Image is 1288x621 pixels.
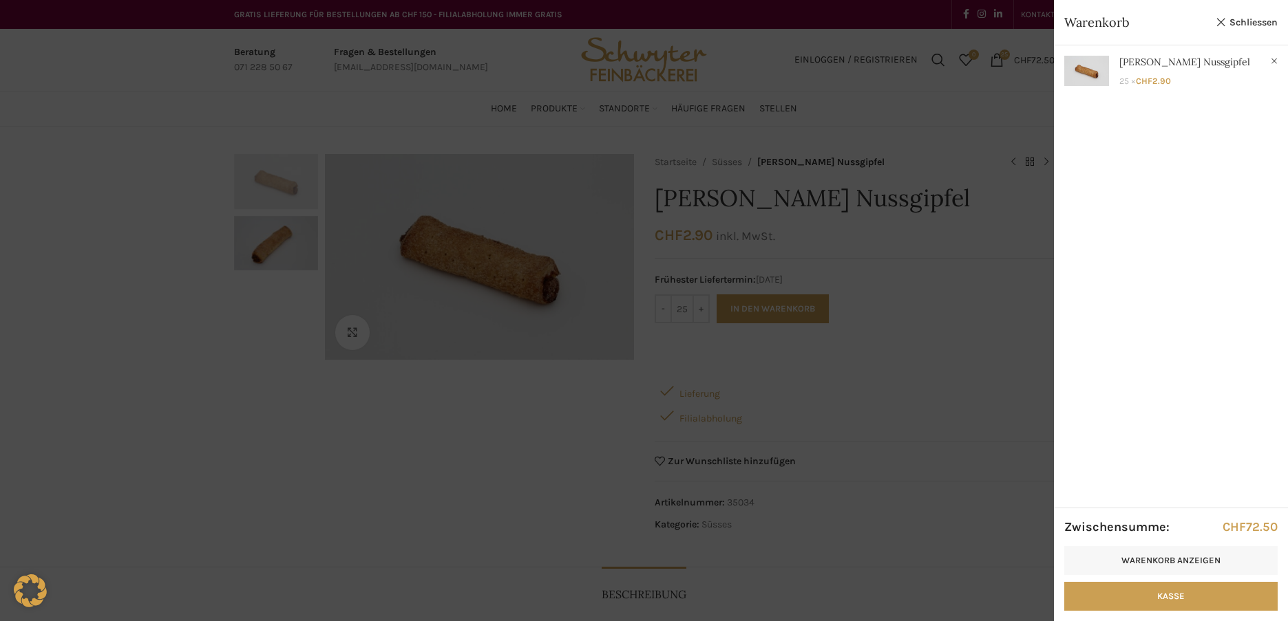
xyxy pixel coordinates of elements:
a: Anzeigen [1054,45,1288,96]
a: Warenkorb anzeigen [1064,546,1278,575]
a: Schliessen [1216,14,1278,31]
bdi: 72.50 [1223,519,1278,534]
a: Appenzeller Nussgipfel aus dem Warenkorb entfernen [1267,54,1281,68]
strong: Zwischensumme: [1064,519,1170,536]
span: Warenkorb [1064,14,1209,31]
a: Kasse [1064,582,1278,611]
span: CHF [1223,519,1246,534]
